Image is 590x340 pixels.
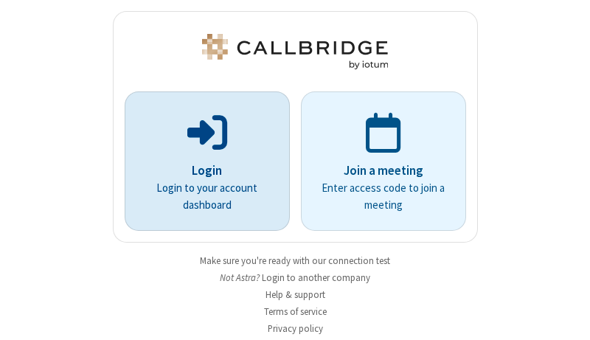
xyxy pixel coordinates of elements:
p: Login [145,162,269,181]
a: Help & support [265,288,325,301]
img: Astra [199,34,391,69]
button: LoginLogin to your account dashboard [125,91,290,231]
a: Privacy policy [268,322,323,335]
p: Login to your account dashboard [145,180,269,213]
li: Not Astra? [113,271,478,285]
a: Make sure you're ready with our connection test [200,254,390,267]
p: Enter access code to join a meeting [322,180,445,213]
a: Join a meetingEnter access code to join a meeting [301,91,466,231]
a: Terms of service [264,305,327,318]
p: Join a meeting [322,162,445,181]
button: Login to another company [262,271,370,285]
